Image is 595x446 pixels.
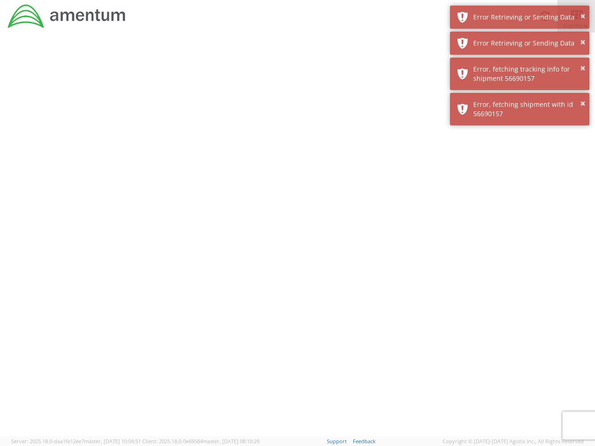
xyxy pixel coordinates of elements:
a: Support [327,438,347,445]
span: master, [DATE] 10:04:51 [84,438,141,445]
div: Error, fetching shipment with id 56690157 [473,100,582,118]
button: × [580,62,585,75]
div: Error Retrieving or Sending Data [473,13,582,22]
button: × [580,10,585,23]
img: dyn-intl-logo-049831509241104b2a82.png [7,3,127,29]
a: Feedback [353,438,376,445]
span: master, [DATE] 08:10:29 [203,438,259,445]
span: Client: 2025.18.0-0e69584 [142,438,259,445]
span: Server: 2025.18.0-daa1fe12ee7 [11,438,141,445]
button: × [580,36,585,49]
div: Error, fetching tracking info for shipment 56690157 [473,65,582,83]
span: Copyright © [DATE]-[DATE] Agistix Inc., All Rights Reserved [443,438,584,445]
div: Error Retrieving or Sending Data [473,39,582,48]
button: × [580,97,585,111]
